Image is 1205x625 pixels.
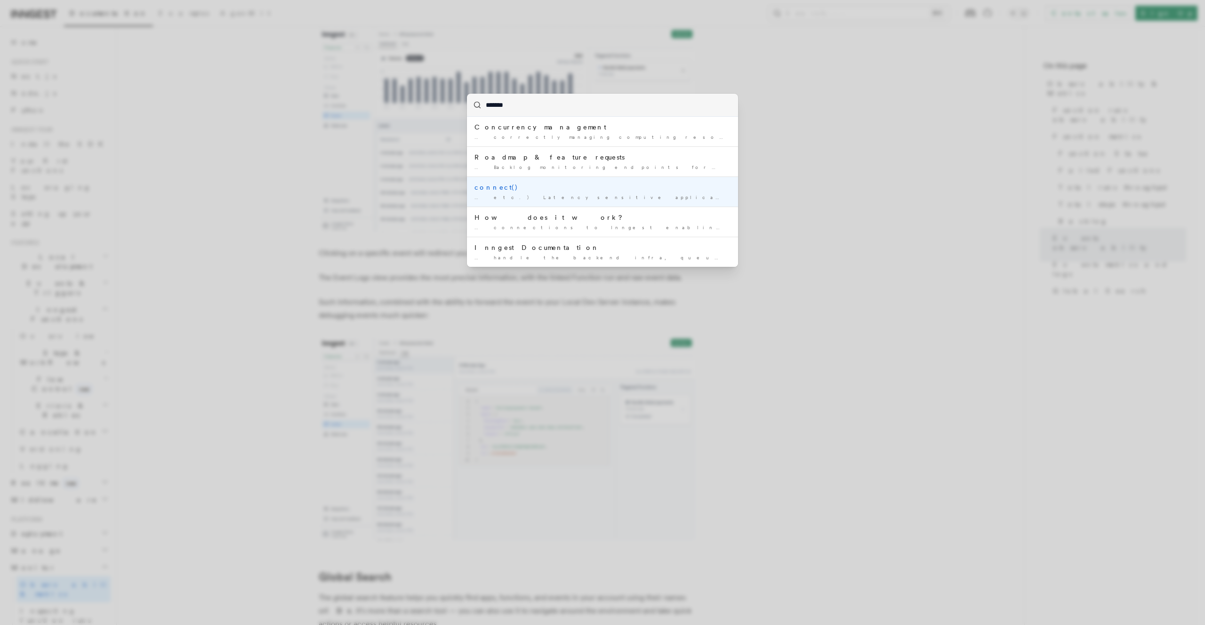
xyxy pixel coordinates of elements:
[474,213,731,222] div: How does it work?
[474,254,731,261] div: … handle the backend infra, queueing, , concurrency, throttling, rate limiting …
[474,152,731,162] div: Roadmap & feature requests
[474,183,731,192] div: connect()
[474,194,731,201] div: … etc.) Latency sensitive applications Horizontal with workers Inngest functions …
[474,134,731,141] div: … correctly managing computing resources and workloads. Inngest's concurrency …
[474,224,731,231] div: … connections to Inngest enabling horizontal . Additionally, connect has the …
[474,164,731,171] div: … Backlog monitoring endpoints for auto- . High availability guide. Helm …
[474,122,731,132] div: Concurrency management
[474,243,731,252] div: Inngest Documentation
